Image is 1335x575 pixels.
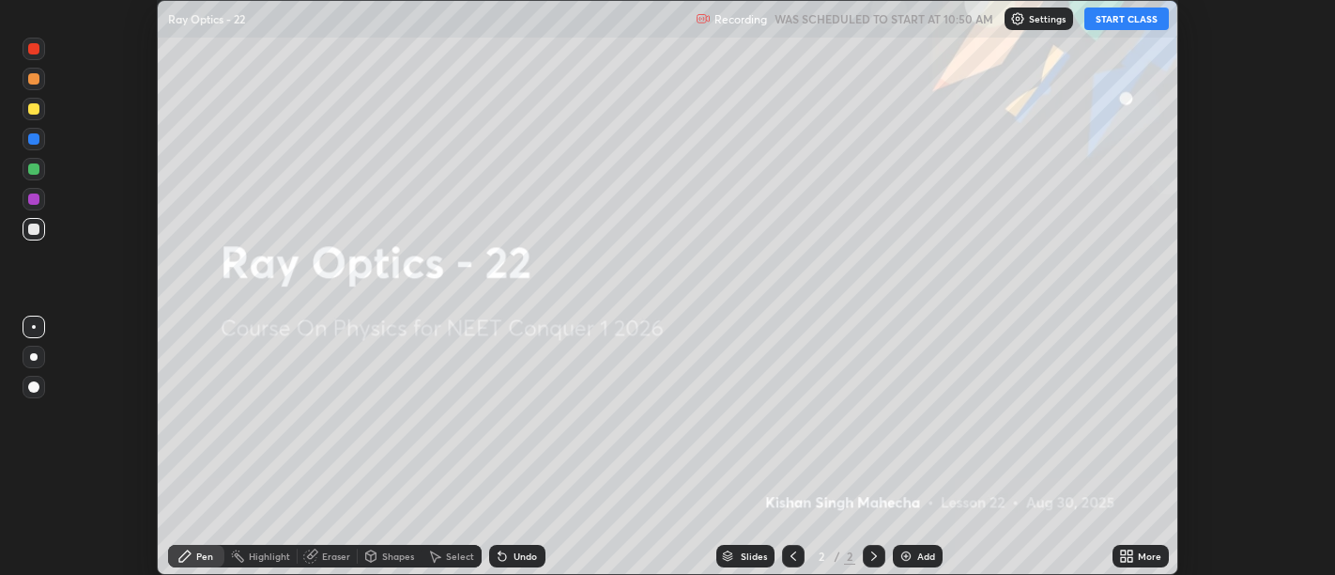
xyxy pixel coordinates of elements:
div: Add [917,552,935,561]
p: Recording [714,12,767,26]
div: Shapes [382,552,414,561]
div: Undo [514,552,537,561]
div: 2 [812,551,831,562]
div: 2 [844,548,855,565]
button: START CLASS [1084,8,1169,30]
p: Settings [1029,14,1066,23]
img: class-settings-icons [1010,11,1025,26]
div: Eraser [322,552,350,561]
h5: WAS SCHEDULED TO START AT 10:50 AM [775,10,993,27]
p: Ray Optics - 22 [168,11,245,26]
div: Highlight [249,552,290,561]
div: Slides [741,552,767,561]
div: Select [446,552,474,561]
img: add-slide-button [898,549,913,564]
div: More [1138,552,1161,561]
img: recording.375f2c34.svg [696,11,711,26]
div: Pen [196,552,213,561]
div: / [835,551,840,562]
